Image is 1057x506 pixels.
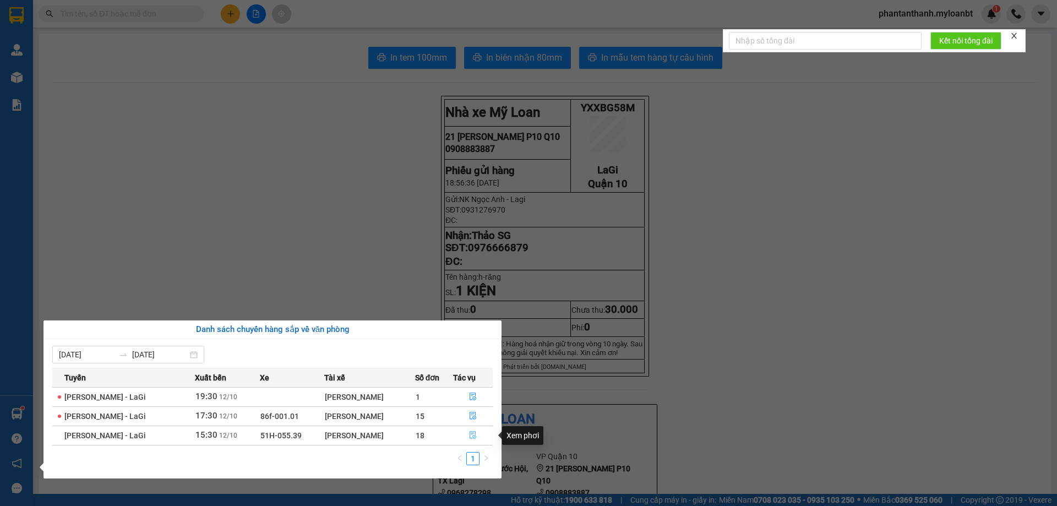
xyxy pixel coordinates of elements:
div: Danh sách chuyến hàng sắp về văn phòng [52,323,493,336]
span: Tuyến [64,372,86,384]
span: [PERSON_NAME] - LaGi [64,412,146,421]
button: Kết nối tổng đài [930,32,1001,50]
strong: Phiếu gửi hàng [4,70,74,82]
li: 1 [466,452,480,465]
span: 15 [416,412,424,421]
span: 0908883887 [4,50,54,61]
input: Nhập số tổng đài [729,32,922,50]
span: right [483,455,489,461]
span: Số đơn [415,372,440,384]
span: Tài xế [324,372,345,384]
span: Kết nối tổng đài [939,35,993,47]
div: [PERSON_NAME] [325,391,415,403]
button: file-done [454,388,493,406]
button: file-done [454,427,493,444]
span: 1 [416,393,420,401]
span: 12/10 [219,432,237,439]
span: 86f-001.01 [260,412,299,421]
li: Previous Page [453,452,466,465]
span: 21 [PERSON_NAME] P10 Q10 [4,28,101,48]
span: to [119,350,128,359]
button: file-done [454,407,493,425]
div: Xem phơi [502,426,543,445]
span: file-done [469,431,477,440]
span: 15:30 [195,430,217,440]
span: swap-right [119,350,128,359]
span: Xe [260,372,269,384]
li: Next Page [480,452,493,465]
span: close [1010,32,1018,40]
span: LaGi [121,70,142,82]
button: left [453,452,466,465]
div: [PERSON_NAME] [325,429,415,442]
button: right [480,452,493,465]
span: 51H-055.39 [260,431,302,440]
span: 12/10 [219,393,237,401]
span: Tác vụ [453,372,476,384]
span: 19:30 [195,391,217,401]
span: 18 [416,431,424,440]
span: [PERSON_NAME] - LaGi [64,431,146,440]
span: YXXBG58M [105,6,159,18]
span: file-done [469,393,477,401]
span: file-done [469,412,477,421]
span: left [456,455,463,461]
strong: Nhà xe Mỹ Loan [4,6,99,21]
span: 17:30 [195,411,217,421]
input: Từ ngày [59,349,115,361]
input: Đến ngày [132,349,188,361]
a: 1 [467,453,479,465]
span: Xuất bến [195,372,226,384]
span: 12/10 [219,412,237,420]
div: [PERSON_NAME] [325,410,415,422]
span: [PERSON_NAME] - LaGi [64,393,146,401]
